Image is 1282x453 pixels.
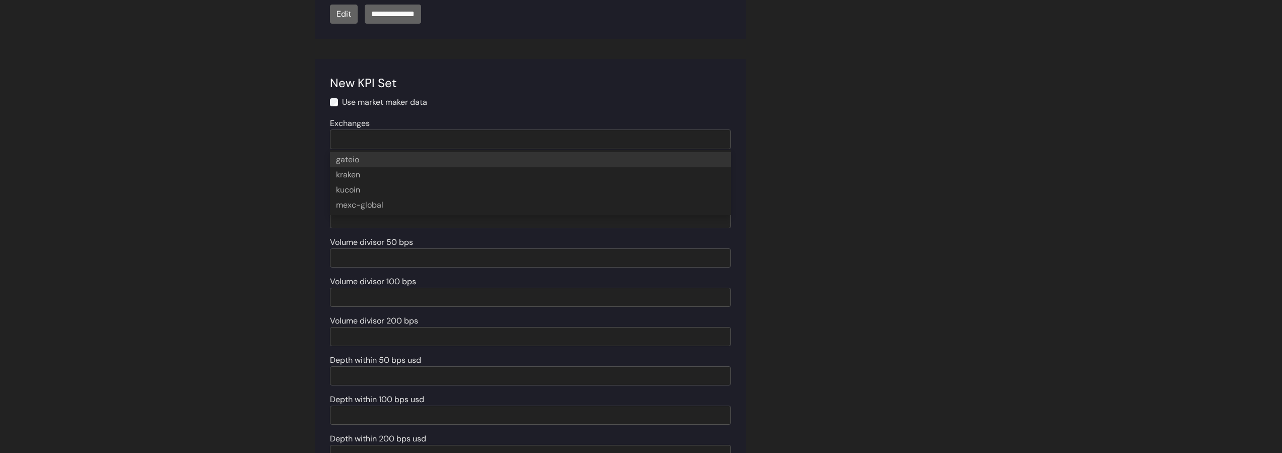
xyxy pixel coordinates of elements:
[330,74,731,92] div: New KPI Set
[330,315,418,327] label: Volume divisor 200 bps
[330,433,426,445] label: Depth within 200 bps usd
[330,182,731,198] div: kucoin
[330,354,421,366] label: Depth within 50 bps usd
[330,276,416,288] label: Volume divisor 100 bps
[330,167,731,182] div: kraken
[330,236,413,248] label: Volume divisor 50 bps
[330,394,424,406] label: Depth within 100 bps usd
[330,117,370,130] label: Exchanges
[330,5,358,24] a: Edit
[330,152,731,167] div: gateio
[342,96,427,108] label: Use market maker data
[330,198,731,213] div: mexc-global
